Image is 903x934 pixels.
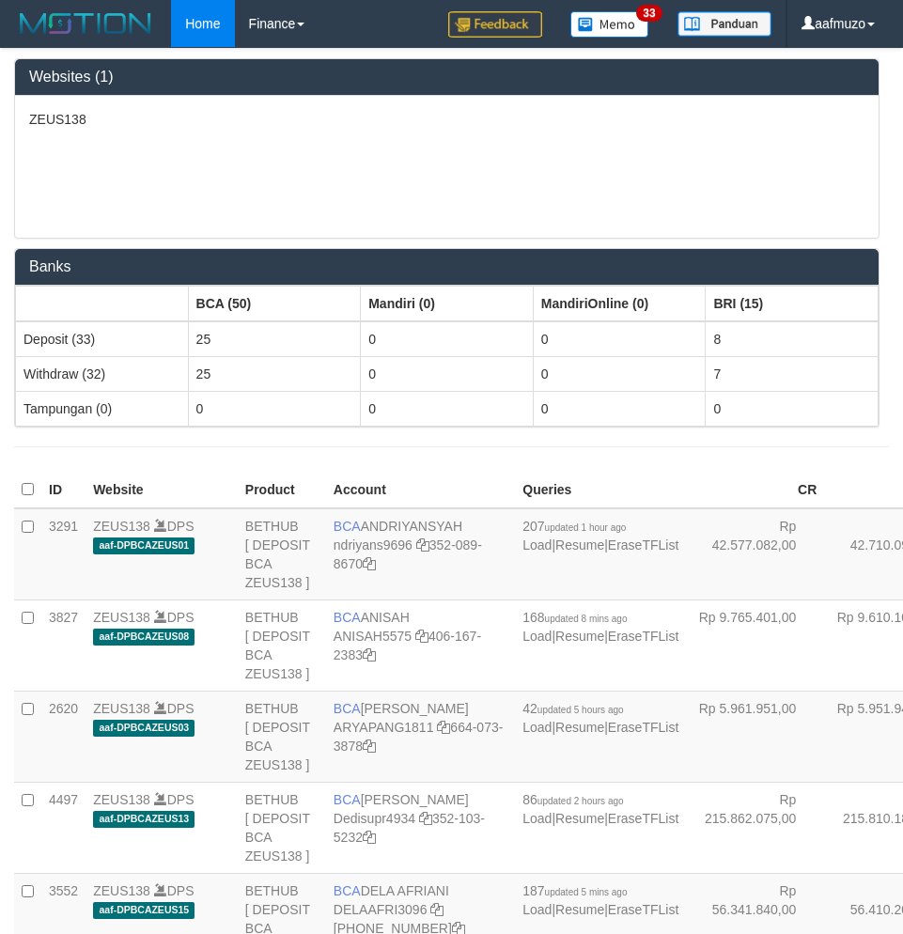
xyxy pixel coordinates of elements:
[334,883,361,898] span: BCA
[706,356,879,391] td: 7
[706,391,879,426] td: 0
[522,720,552,735] a: Load
[361,286,534,321] th: Group: activate to sort column ascending
[326,472,515,508] th: Account
[363,556,376,571] a: Copy 3520898670 to clipboard
[415,629,428,644] a: Copy ANISAH5575 to clipboard
[41,472,86,508] th: ID
[86,782,238,873] td: DPS
[93,720,195,736] span: aaf-DPBCAZEUS03
[686,782,824,873] td: Rp 215.862.075,00
[522,792,678,826] span: | |
[93,883,150,898] a: ZEUS138
[334,720,434,735] a: ARYAPANG1811
[86,472,238,508] th: Website
[238,691,326,782] td: BETHUB [ DEPOSIT BCA ZEUS138 ]
[522,629,552,644] a: Load
[334,519,361,534] span: BCA
[706,321,879,357] td: 8
[419,811,432,826] a: Copy Dedisupr4934 to clipboard
[677,11,771,37] img: panduan.png
[361,391,534,426] td: 0
[545,614,628,624] span: updated 8 mins ago
[238,599,326,691] td: BETHUB [ DEPOSIT BCA ZEUS138 ]
[93,902,195,918] span: aaf-DPBCAZEUS15
[522,701,678,735] span: | |
[636,5,662,22] span: 33
[16,321,189,357] td: Deposit (33)
[29,258,864,275] h3: Banks
[93,792,150,807] a: ZEUS138
[334,610,361,625] span: BCA
[515,472,686,508] th: Queries
[545,522,627,533] span: updated 1 hour ago
[363,830,376,845] a: Copy 3521035232 to clipboard
[686,599,824,691] td: Rp 9.765.401,00
[555,902,604,917] a: Resume
[430,902,444,917] a: Copy DELAAFRI3096 to clipboard
[16,286,189,321] th: Group: activate to sort column ascending
[522,701,623,716] span: 42
[533,286,706,321] th: Group: activate to sort column ascending
[545,887,628,897] span: updated 5 mins ago
[326,508,515,600] td: ANDRIYANSYAH 352-089-8670
[533,321,706,357] td: 0
[238,782,326,873] td: BETHUB [ DEPOSIT BCA ZEUS138 ]
[188,286,361,321] th: Group: activate to sort column ascending
[437,720,450,735] a: Copy ARYAPANG1811 to clipboard
[555,720,604,735] a: Resume
[86,508,238,600] td: DPS
[93,519,150,534] a: ZEUS138
[361,356,534,391] td: 0
[448,11,542,38] img: Feedback.jpg
[570,11,649,38] img: Button%20Memo.svg
[533,391,706,426] td: 0
[93,610,150,625] a: ZEUS138
[334,701,361,716] span: BCA
[537,796,624,806] span: updated 2 hours ago
[363,647,376,662] a: Copy 4061672383 to clipboard
[361,321,534,357] td: 0
[41,599,86,691] td: 3827
[522,811,552,826] a: Load
[41,508,86,600] td: 3291
[188,321,361,357] td: 25
[41,691,86,782] td: 2620
[326,691,515,782] td: [PERSON_NAME] 664-073-3878
[555,811,604,826] a: Resume
[522,519,678,553] span: | |
[608,537,678,553] a: EraseTFList
[555,629,604,644] a: Resume
[555,537,604,553] a: Resume
[86,599,238,691] td: DPS
[686,472,824,508] th: CR
[416,537,429,553] a: Copy ndriyans9696 to clipboard
[608,629,678,644] a: EraseTFList
[334,792,361,807] span: BCA
[93,629,195,645] span: aaf-DPBCAZEUS08
[16,391,189,426] td: Tampungan (0)
[522,519,626,534] span: 207
[326,599,515,691] td: ANISAH 406-167-2383
[86,691,238,782] td: DPS
[238,508,326,600] td: BETHUB [ DEPOSIT BCA ZEUS138 ]
[326,782,515,873] td: [PERSON_NAME] 352-103-5232
[14,9,157,38] img: MOTION_logo.png
[29,110,864,129] p: ZEUS138
[334,629,412,644] a: ANISAH5575
[522,610,678,644] span: | |
[608,811,678,826] a: EraseTFList
[706,286,879,321] th: Group: activate to sort column ascending
[41,782,86,873] td: 4497
[522,902,552,917] a: Load
[686,508,824,600] td: Rp 42.577.082,00
[16,356,189,391] td: Withdraw (32)
[238,472,326,508] th: Product
[537,705,624,715] span: updated 5 hours ago
[363,739,376,754] a: Copy 6640733878 to clipboard
[334,537,413,553] a: ndriyans9696
[522,610,627,625] span: 168
[188,356,361,391] td: 25
[522,792,623,807] span: 86
[522,883,678,917] span: | |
